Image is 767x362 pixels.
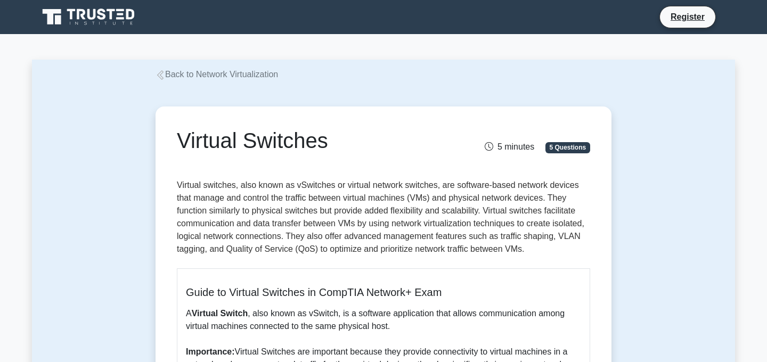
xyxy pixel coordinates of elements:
[485,142,534,151] span: 5 minutes
[545,142,590,153] span: 5 Questions
[186,286,581,299] h5: Guide to Virtual Switches in CompTIA Network+ Exam
[664,10,711,23] a: Register
[177,179,590,260] p: Virtual switches, also known as vSwitches or virtual network switches, are software-based network...
[186,347,235,356] b: Importance:
[156,70,278,79] a: Back to Network Virtualization
[177,128,448,153] h1: Virtual Switches
[192,309,248,318] b: Virtual Switch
